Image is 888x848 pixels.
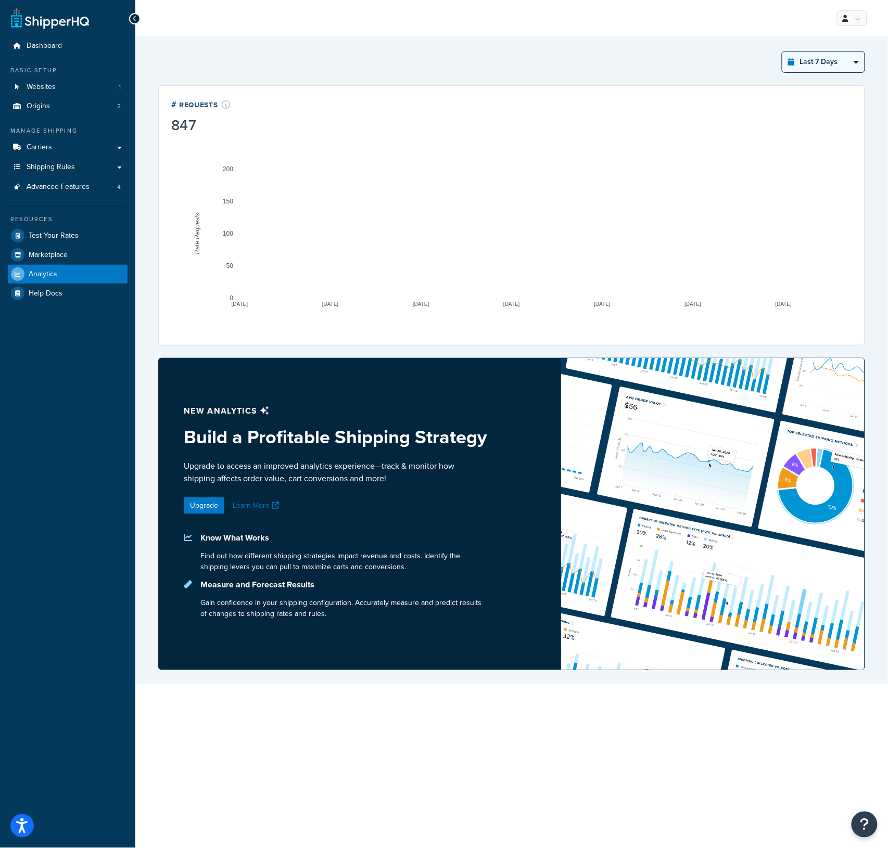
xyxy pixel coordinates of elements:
[29,251,68,260] span: Marketplace
[503,302,520,307] text: [DATE]
[200,531,487,545] p: Know What Works
[27,163,75,172] span: Shipping Rules
[8,97,128,116] a: Origins2
[200,577,487,592] p: Measure and Forecast Results
[233,500,282,511] a: Learn More
[171,135,852,332] svg: A chart.
[230,295,233,302] text: 0
[226,262,234,269] text: 50
[171,118,231,133] div: 847
[184,404,487,418] p: New analytics
[852,812,878,838] button: Open Resource Center
[223,165,233,173] text: 200
[27,143,52,152] span: Carriers
[223,230,233,237] text: 100
[184,427,487,447] h3: Build a Profitable Shipping Strategy
[223,198,233,205] text: 150
[27,183,90,191] span: Advanced Features
[8,284,128,303] a: Help Docs
[29,232,79,240] span: Test Your Rates
[776,302,792,307] text: [DATE]
[685,302,702,307] text: [DATE]
[232,302,248,307] text: [DATE]
[200,550,487,572] p: Find out how different shipping strategies impact revenue and costs. Identify the shipping levers...
[8,36,128,56] a: Dashboard
[8,97,128,116] li: Origins
[27,83,56,92] span: Websites
[8,158,128,177] a: Shipping Rules
[117,183,121,191] span: 4
[322,302,339,307] text: [DATE]
[8,246,128,264] a: Marketplace
[8,138,128,157] a: Carriers
[8,177,128,197] a: Advanced Features4
[117,102,121,111] span: 2
[8,215,128,224] div: Resources
[27,42,62,50] span: Dashboard
[8,66,128,75] div: Basic Setup
[8,226,128,245] a: Test Your Rates
[27,102,50,111] span: Origins
[200,597,487,619] p: Gain confidence in your shipping configuration. Accurately measure and predict results of changes...
[194,213,201,254] text: Rate Requests
[413,302,429,307] text: [DATE]
[8,78,128,97] a: Websites1
[119,83,121,92] span: 1
[8,126,128,135] div: Manage Shipping
[594,302,611,307] text: [DATE]
[184,497,224,514] a: Upgrade
[8,177,128,197] li: Advanced Features
[29,289,62,298] span: Help Docs
[8,78,128,97] li: Websites
[8,265,128,284] a: Analytics
[29,270,57,279] span: Analytics
[184,460,487,485] p: Upgrade to access an improved analytics experience—track & monitor how shipping affects order val...
[171,98,231,110] div: # Requests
